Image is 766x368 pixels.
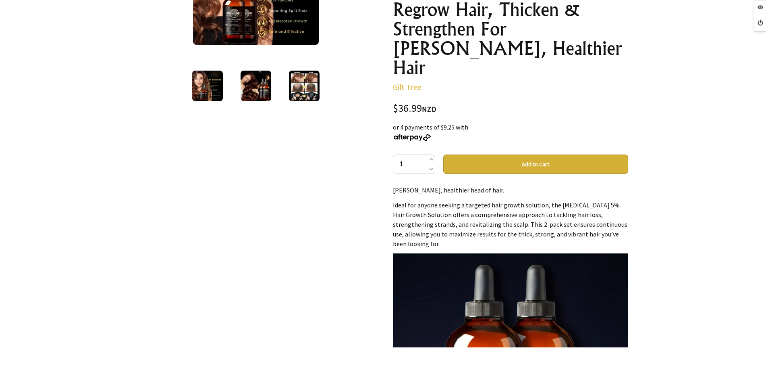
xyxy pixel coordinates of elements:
[393,200,628,249] p: Ideal for anyone seeking a targeted hair growth solution, the [MEDICAL_DATA] 5% Hair Growth Solut...
[393,134,432,141] img: Afterpay
[241,71,271,101] img: Minoxidil 5% Hair Growth Solution 30ml, 2-Pack - Biotin Hair Growth Serum Hair Regrowth Treatment...
[393,103,628,114] div: $36.99
[393,122,628,142] div: or 4 payments of $9.25 with
[393,82,421,92] a: Gift Tree
[289,71,320,101] img: Minoxidil 5% Hair Growth Solution 30ml, 2-Pack - Biotin Hair Growth Serum Hair Regrowth Treatment...
[443,155,628,174] button: Add to Cart
[422,105,436,114] span: NZD
[192,71,223,101] img: Minoxidil 5% Hair Growth Solution 30ml, 2-Pack - Biotin Hair Growth Serum Hair Regrowth Treatment...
